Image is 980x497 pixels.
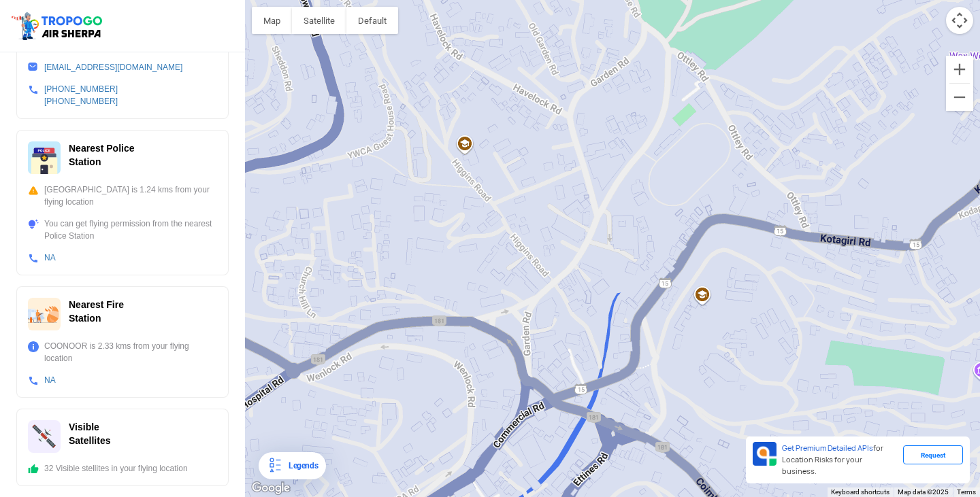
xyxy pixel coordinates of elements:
[28,141,61,174] img: ic_police_station.svg
[44,63,182,72] a: [EMAIL_ADDRESS][DOMAIN_NAME]
[28,420,61,453] img: ic_satellites.svg
[283,458,318,474] div: Legends
[898,488,949,496] span: Map data ©2025
[28,462,217,475] div: 32 Visible stellites in your flying location
[28,184,217,208] div: [GEOGRAPHIC_DATA] is 1.24 kms from your flying location
[777,442,903,478] div: for Location Risks for your business.
[44,253,56,262] a: NA
[28,218,217,242] div: You can get flying permission from the nearest Police Station
[69,299,124,324] span: Nearest Fire Station
[946,84,973,111] button: Zoom out
[69,143,135,167] span: Nearest Police Station
[252,7,292,34] button: Show street map
[44,375,56,385] a: NA
[28,298,61,330] img: ic_firestation.svg
[69,422,110,446] span: Visible Satellites
[44,84,118,94] a: [PHONE_NUMBER]
[267,458,283,474] img: Legends
[903,445,963,464] div: Request
[753,442,777,466] img: Premium APIs
[292,7,346,34] button: Show satellite imagery
[44,97,118,106] a: [PHONE_NUMBER]
[28,340,217,364] div: COONOOR is 2.33 kms from your flying location
[831,487,889,497] button: Keyboard shortcuts
[10,10,107,41] img: ic_tgdronemaps.svg
[248,479,293,497] img: Google
[946,56,973,83] button: Zoom in
[946,7,973,34] button: Map camera controls
[248,479,293,497] a: Open this area in Google Maps (opens a new window)
[957,488,976,496] a: Terms
[782,443,873,453] span: Get Premium Detailed APIs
